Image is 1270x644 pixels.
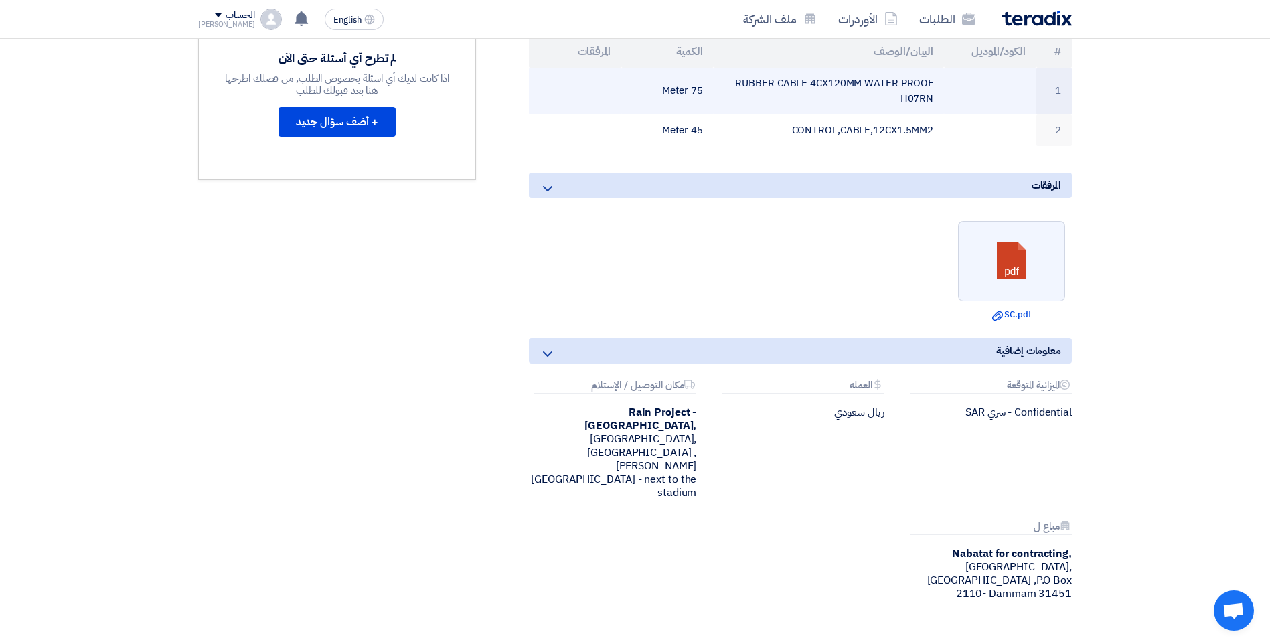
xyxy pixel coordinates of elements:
div: [PERSON_NAME] [198,21,255,28]
td: 45 Meter [621,114,714,146]
th: البيان/الوصف [714,35,945,68]
div: العمله [722,380,884,394]
button: English [325,9,384,30]
b: Nabatat for contracting, [952,546,1072,562]
div: Open chat [1214,590,1254,631]
a: الأوردرات [827,3,908,35]
div: [GEOGRAPHIC_DATA], [GEOGRAPHIC_DATA] ,P.O Box 2110- Dammam 31451 [904,547,1072,600]
a: ملف الشركة [732,3,827,35]
img: Teradix logo [1002,11,1072,26]
div: مباع ل [910,521,1072,535]
th: المرفقات [529,35,621,68]
div: Confidential - سري SAR [904,406,1072,419]
a: الطلبات [908,3,986,35]
span: English [333,15,362,25]
td: 1 [1036,68,1072,114]
button: + أضف سؤال جديد [279,107,396,137]
td: RUBBER CABLE 4CX120MM WATER PROOF H07RN [714,68,945,114]
td: 2 [1036,114,1072,146]
span: المرفقات [1032,178,1061,193]
img: profile_test.png [260,9,282,30]
div: اذا كانت لديك أي اسئلة بخصوص الطلب, من فضلك اطرحها هنا بعد قبولك للطلب [224,72,451,96]
th: الكود/الموديل [944,35,1036,68]
td: CONTROL,CABLE,12CX1.5MM2 [714,114,945,146]
div: مكان التوصيل / الإستلام [534,380,696,394]
b: Rain Project - [GEOGRAPHIC_DATA], [584,404,696,434]
th: # [1036,35,1072,68]
div: [GEOGRAPHIC_DATA], [GEOGRAPHIC_DATA] ,[PERSON_NAME][GEOGRAPHIC_DATA] - next to the stadium [529,406,696,499]
div: لم تطرح أي أسئلة حتى الآن [224,50,451,66]
div: ريال سعودي [716,406,884,419]
div: الحساب [226,10,254,21]
th: الكمية [621,35,714,68]
td: 75 Meter [621,68,714,114]
span: معلومات إضافية [996,343,1061,358]
div: الميزانية المتوقعة [910,380,1072,394]
a: SC.pdf [962,308,1061,321]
